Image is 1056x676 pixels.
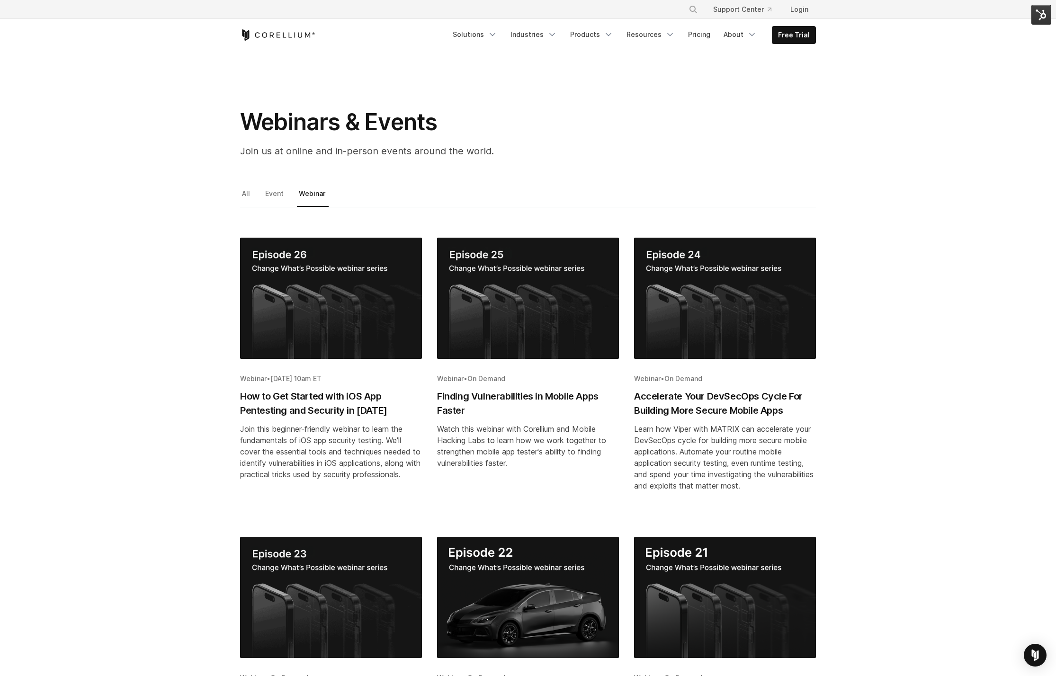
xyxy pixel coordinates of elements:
p: Join us at online and in-person events around the world. [240,144,619,158]
a: Corellium Home [240,29,315,41]
img: The Future of Automotive Software Development [437,537,619,658]
a: All [240,187,253,207]
h1: Webinars & Events [240,108,619,136]
a: Event [263,187,287,207]
a: Industries [505,26,563,43]
a: Blog post summary: How to Get Started with iOS App Pentesting and Security in 2025 [240,238,422,522]
div: Navigation Menu [447,26,816,44]
img: Finding Vulnerabilities in Mobile Apps Faster [437,238,619,359]
span: [DATE] 10am ET [270,374,322,382]
div: Learn how Viper with MATRIX can accelerate your DevSecOps cycle for building more secure mobile a... [634,423,816,491]
button: Search [685,1,702,18]
h2: Finding Vulnerabilities in Mobile Apps Faster [437,389,619,418]
img: HubSpot Tools Menu Toggle [1031,5,1051,25]
div: • [240,374,422,383]
div: Watch this webinar with Corellium and Mobile Hacking Labs to learn how we work together to streng... [437,423,619,469]
span: On Demand [467,374,505,382]
a: Blog post summary: Finding Vulnerabilities in Mobile Apps Faster [437,238,619,522]
div: • [437,374,619,383]
img: Dynamic Malware Analysis: Challenges, Strategies, and Best Practices [634,537,816,658]
div: Open Intercom Messenger [1024,644,1047,667]
h2: How to Get Started with iOS App Pentesting and Security in [DATE] [240,389,422,418]
span: Webinar [634,374,661,382]
img: Easily Incorporate Mobile App Compliance Testing into your Development Cycle with Corellium [240,537,422,658]
span: On Demand [664,374,702,382]
span: Webinar [240,374,267,382]
a: Free Trial [772,27,815,44]
a: Solutions [447,26,503,43]
a: Login [783,1,816,18]
a: Webinar [297,187,329,207]
div: • [634,374,816,383]
a: Blog post summary: Accelerate Your DevSecOps Cycle For Building More Secure Mobile Apps [634,238,816,522]
div: Navigation Menu [677,1,816,18]
a: Support Center [706,1,779,18]
a: Products [564,26,619,43]
div: Join this beginner-friendly webinar to learn the fundamentals of iOS app security testing. We'll ... [240,423,422,480]
a: Resources [621,26,680,43]
a: Pricing [682,26,716,43]
img: Accelerate Your DevSecOps Cycle For Building More Secure Mobile Apps [634,238,816,359]
h2: Accelerate Your DevSecOps Cycle For Building More Secure Mobile Apps [634,389,816,418]
a: About [718,26,762,43]
img: How to Get Started with iOS App Pentesting and Security in 2025 [240,238,422,359]
span: Webinar [437,374,464,382]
